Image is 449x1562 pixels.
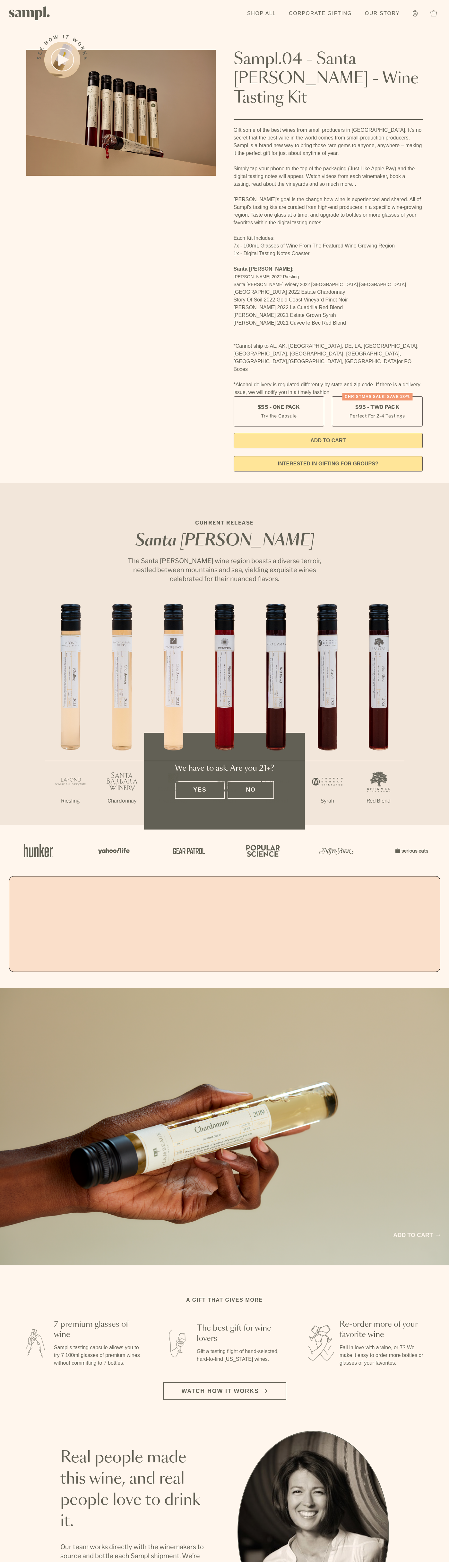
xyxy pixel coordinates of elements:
a: interested in gifting for groups? [234,456,423,471]
small: Try the Capsule [261,412,297,419]
li: 6 / 7 [302,604,353,825]
span: $95 - Two Pack [355,404,399,411]
div: Christmas SALE! Save 20% [342,393,412,400]
li: 5 / 7 [250,604,302,825]
p: Chardonnay [148,797,199,805]
button: See how it works [44,42,80,78]
span: $55 - One Pack [258,404,300,411]
img: Sampl.04 - Santa Barbara - Wine Tasting Kit [26,50,216,176]
a: Corporate Gifting [286,6,355,21]
img: Sampl logo [9,6,50,20]
li: 2 / 7 [96,604,148,825]
li: 7 / 7 [353,604,404,825]
p: Red Blend [250,797,302,805]
a: Shop All [244,6,279,21]
p: Chardonnay [96,797,148,805]
a: Add to cart [393,1231,440,1240]
a: Our Story [362,6,403,21]
button: Add to Cart [234,433,423,448]
li: 3 / 7 [148,604,199,825]
p: Red Blend [353,797,404,805]
p: Syrah [302,797,353,805]
p: Pinot Noir [199,797,250,805]
li: 1 / 7 [45,604,96,825]
p: Riesling [45,797,96,805]
small: Perfect For 2-4 Tastings [350,412,405,419]
li: 4 / 7 [199,604,250,825]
